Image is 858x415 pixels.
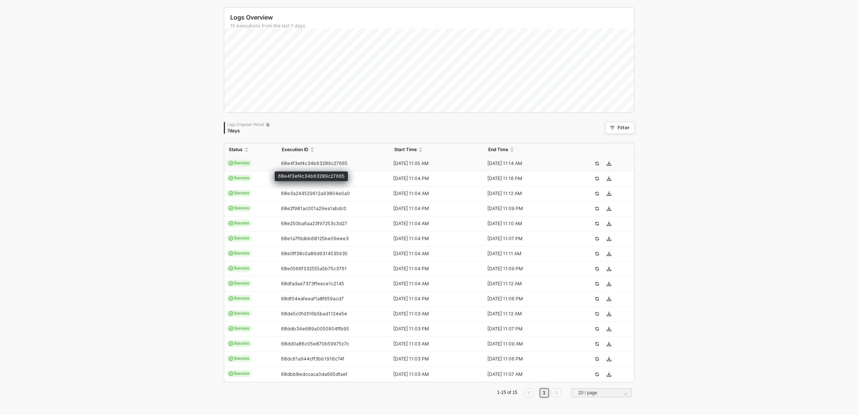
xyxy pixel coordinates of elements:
[229,206,233,211] span: icon-cards
[595,357,599,361] span: icon-success-page
[484,296,572,302] div: [DATE] 11:06 PM
[229,311,233,316] span: icon-cards
[281,296,344,301] span: 68df04eafeeaf1a8f659acd7
[281,311,347,317] span: 68de5c0fd316b5bad1124e5e
[595,251,599,256] span: icon-success-page
[229,356,233,361] span: icon-cards
[607,327,611,331] span: icon-download
[551,388,561,397] button: right
[229,326,233,331] span: icon-cards
[540,388,549,397] li: 1
[229,281,233,286] span: icon-cards
[595,342,599,346] span: icon-success-page
[484,356,572,362] div: [DATE] 11:06 PM
[595,267,599,271] span: icon-success-page
[390,371,478,377] div: [DATE] 11:03 AM
[394,147,417,153] span: Start Time
[390,251,478,257] div: [DATE] 11:04 AM
[281,281,344,286] span: 68dfadae7373ffeece1c2145
[390,326,478,332] div: [DATE] 11:03 PM
[607,251,611,256] span: icon-download
[282,147,308,153] span: Execution ID
[607,221,611,226] span: icon-download
[484,143,578,156] th: End Time
[229,296,233,301] span: icon-cards
[390,191,478,197] div: [DATE] 11:04 AM
[226,175,252,182] span: Success
[281,161,348,166] span: 68e4f3ef4c34b63289c27665
[281,371,347,377] span: 68dbb8edccaca0da665dfaef
[226,310,252,317] span: Success
[281,341,349,347] span: 68dd0a86c05e870b59975c7c
[607,236,611,241] span: icon-download
[226,265,252,272] span: Success
[281,326,349,332] span: 68ddb34e689a0050904ffb95
[484,341,572,347] div: [DATE] 11:09 AM
[229,371,233,376] span: icon-cards
[607,297,611,301] span: icon-download
[595,176,599,181] span: icon-success-page
[607,191,611,196] span: icon-download
[230,14,634,21] div: Logs Overview
[595,161,599,166] span: icon-success-page
[496,388,518,397] li: 1-15 of 15
[390,176,478,182] div: [DATE] 11:04 PM
[390,296,478,302] div: [DATE] 11:04 PM
[230,23,634,29] div: 15 executions from the last 7 days
[595,312,599,316] span: icon-success-page
[277,143,390,156] th: Execution ID
[226,190,252,197] span: Success
[607,267,611,271] span: icon-download
[229,266,233,271] span: icon-cards
[607,206,611,211] span: icon-download
[607,372,611,377] span: icon-download
[390,356,478,362] div: [DATE] 11:03 PM
[484,251,572,257] div: [DATE] 11:11 AM
[390,161,478,167] div: [DATE] 11:05 AM
[275,171,348,181] div: 68e4f3ef4c34b63289c27665
[484,176,572,182] div: [DATE] 11:16 PM
[484,236,572,242] div: [DATE] 11:07 PM
[484,221,572,227] div: [DATE] 11:10 AM
[618,125,630,131] div: Filter
[607,342,611,346] span: icon-download
[595,191,599,196] span: icon-success-page
[226,295,252,302] span: Success
[607,312,611,316] span: icon-download
[595,327,599,331] span: icon-success-page
[229,341,233,346] span: icon-cards
[484,281,572,287] div: [DATE] 11:12 AM
[595,372,599,377] span: icon-success-page
[390,236,478,242] div: [DATE] 11:04 PM
[227,128,270,134] div: 7 days
[229,176,233,180] span: icon-cards
[281,356,344,362] span: 68dc61a944cff3bb1916c74f
[390,143,484,156] th: Start Time
[576,389,627,397] input: Page Size
[229,221,233,226] span: icon-cards
[571,388,632,400] div: Page Size
[281,236,349,241] span: 68e1a7f9dbb68125be09eee3
[226,370,252,377] span: Success
[541,389,548,397] a: 1
[607,176,611,181] span: icon-download
[605,122,635,134] button: Filter
[281,251,348,256] span: 68e0ff38c0a89d9314535935
[226,160,252,167] span: Success
[390,206,478,212] div: [DATE] 11:04 PM
[607,161,611,166] span: icon-download
[229,251,233,256] span: icon-cards
[229,147,243,153] span: Status
[390,311,478,317] div: [DATE] 11:03 AM
[281,266,347,271] span: 68e0566f332555a5b75c3761
[595,221,599,226] span: icon-success-page
[390,341,478,347] div: [DATE] 11:03 AM
[229,161,233,165] span: icon-cards
[226,205,252,212] span: Success
[226,280,252,287] span: Success
[595,236,599,241] span: icon-success-page
[281,191,350,196] span: 68e3a244529612a93804e0a0
[226,355,252,362] span: Success
[484,371,572,377] div: [DATE] 11:07 AM
[595,297,599,301] span: icon-success-page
